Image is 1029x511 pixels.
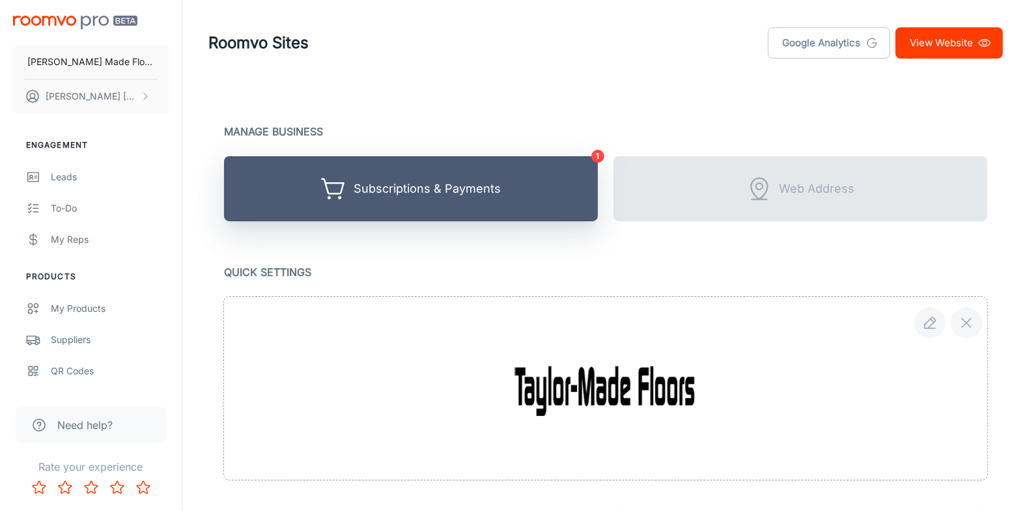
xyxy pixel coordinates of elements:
[591,150,604,163] span: 1
[613,156,987,221] div: Unlock with subscription
[51,364,169,378] div: QR Codes
[57,417,113,433] span: Need help?
[51,201,169,215] div: To-do
[26,475,52,501] button: Rate 1 star
[78,475,104,501] button: Rate 3 star
[224,263,987,281] p: Quick Settings
[51,333,169,347] div: Suppliers
[104,475,130,501] button: Rate 4 star
[224,122,987,141] p: Manage Business
[51,232,169,247] div: My Reps
[895,27,1003,59] a: View Website
[51,301,169,316] div: My Products
[52,475,78,501] button: Rate 2 star
[10,459,171,475] p: Rate your experience
[46,89,137,104] p: [PERSON_NAME] [PERSON_NAME]
[224,156,598,221] button: Subscriptions & Payments
[51,170,169,184] div: Leads
[768,27,890,59] a: Google Analytics tracking code can be added using the Custom Code feature on this page
[354,179,501,199] div: Subscriptions & Payments
[27,55,154,69] p: [PERSON_NAME] Made Floors Inc
[130,475,156,501] button: Rate 5 star
[13,45,169,79] button: [PERSON_NAME] Made Floors Inc
[13,16,137,29] img: Roomvo PRO Beta
[514,361,697,416] img: file preview
[13,79,169,113] button: [PERSON_NAME] [PERSON_NAME]
[208,31,309,55] h1: Roomvo Sites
